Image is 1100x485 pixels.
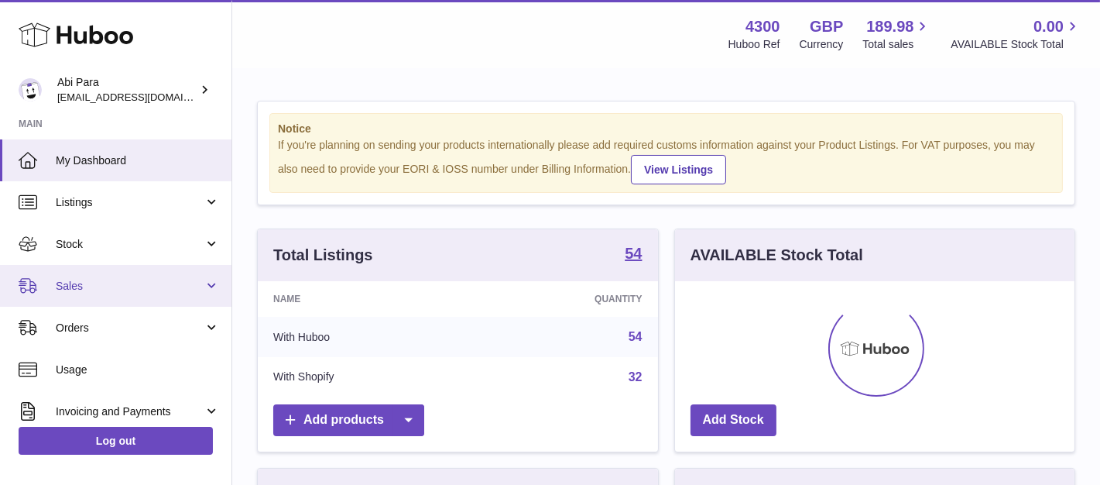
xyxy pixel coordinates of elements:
span: Listings [56,195,204,210]
strong: 4300 [745,16,780,37]
span: Orders [56,321,204,335]
h3: Total Listings [273,245,373,266]
th: Quantity [474,281,658,317]
span: Stock [56,237,204,252]
strong: GBP [810,16,843,37]
h3: AVAILABLE Stock Total [690,245,863,266]
span: Total sales [862,37,931,52]
strong: Notice [278,122,1054,136]
a: 54 [629,330,643,343]
span: Invoicing and Payments [56,404,204,419]
a: Add products [273,404,424,436]
div: If you're planning on sending your products internationally please add required customs informati... [278,138,1054,184]
a: Add Stock [690,404,776,436]
strong: 54 [625,246,642,261]
a: 32 [629,370,643,384]
span: 189.98 [866,16,913,37]
span: Sales [56,279,204,294]
div: Huboo Ref [728,37,780,52]
a: Log out [19,427,213,455]
span: [EMAIL_ADDRESS][DOMAIN_NAME] [57,91,228,103]
img: Abi@mifo.co.uk [19,78,42,101]
span: My Dashboard [56,153,220,168]
div: Currency [800,37,844,52]
a: 189.98 Total sales [862,16,931,52]
td: With Shopify [258,357,474,397]
span: AVAILABLE Stock Total [951,37,1081,52]
span: Usage [56,363,220,377]
a: View Listings [631,155,726,184]
td: With Huboo [258,317,474,357]
span: 0.00 [1033,16,1064,37]
div: Abi Para [57,75,197,105]
a: 54 [625,246,642,264]
a: 0.00 AVAILABLE Stock Total [951,16,1081,52]
th: Name [258,281,474,317]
